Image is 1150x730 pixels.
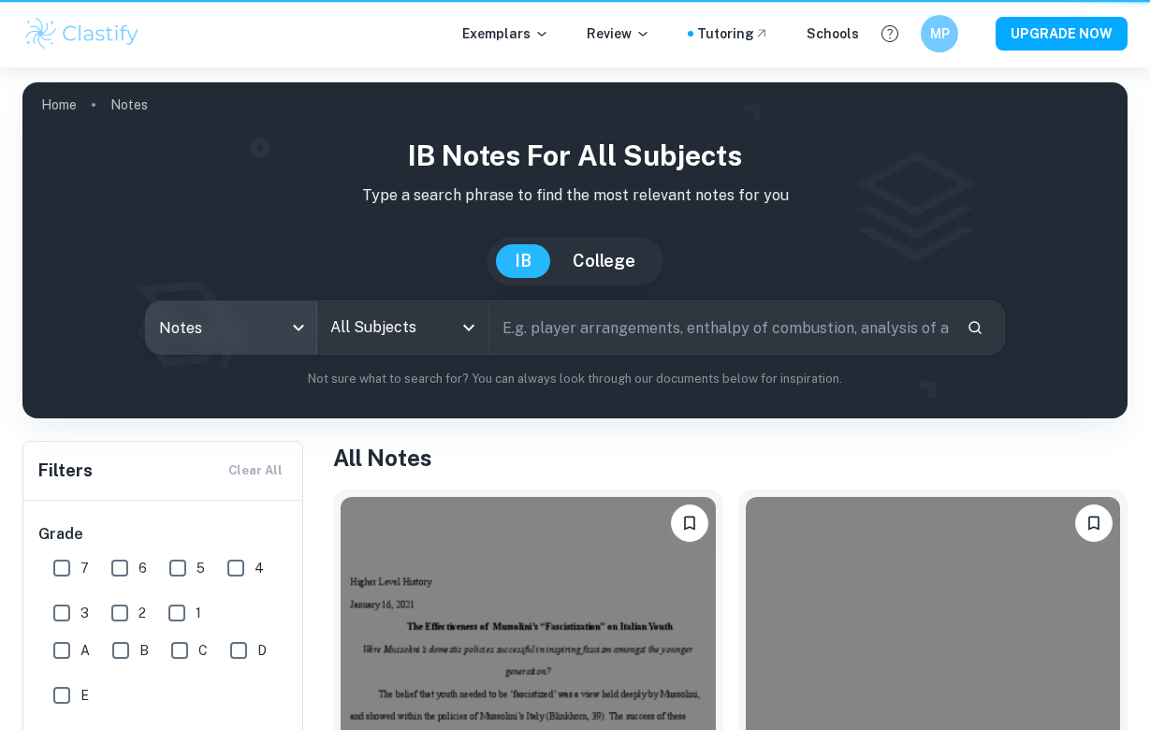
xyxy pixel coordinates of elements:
span: 4 [255,558,264,578]
span: 7 [80,558,89,578]
button: MP [921,15,958,52]
div: Notes [146,301,316,354]
span: D [257,640,267,661]
p: Exemplars [462,23,549,44]
span: 1 [196,603,201,623]
p: Review [587,23,650,44]
a: Schools [807,23,859,44]
span: B [139,640,149,661]
h6: Grade [38,523,289,546]
img: Clastify logo [22,15,141,52]
button: Open [456,314,482,341]
h1: All Notes [333,441,1128,474]
button: Bookmark [671,504,708,542]
button: College [554,244,654,278]
span: 6 [138,558,147,578]
span: E [80,685,89,706]
button: Bookmark [1075,504,1113,542]
p: Type a search phrase to find the most relevant notes for you [37,184,1113,207]
span: C [198,640,208,661]
span: A [80,640,90,661]
button: IB [496,244,550,278]
span: 3 [80,603,89,623]
p: Notes [110,95,148,115]
button: UPGRADE NOW [996,17,1128,51]
button: Search [959,312,991,343]
h6: MP [929,23,951,44]
a: Tutoring [697,23,769,44]
input: E.g. player arrangements, enthalpy of combustion, analysis of a big city... [489,301,952,354]
h6: Filters [38,458,93,484]
a: Home [41,92,77,118]
button: Help and Feedback [874,18,906,50]
span: 5 [197,558,205,578]
span: 2 [138,603,146,623]
img: profile cover [22,82,1128,418]
h1: IB Notes for all subjects [37,135,1113,177]
p: Not sure what to search for? You can always look through our documents below for inspiration. [37,370,1113,388]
